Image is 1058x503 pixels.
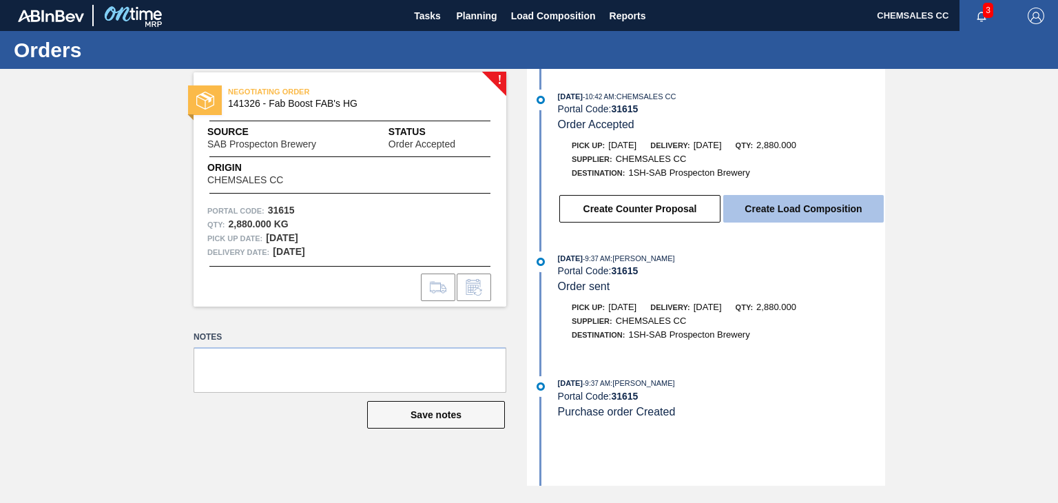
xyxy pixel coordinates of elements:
[273,246,304,257] strong: [DATE]
[367,401,505,429] button: Save notes
[388,139,455,150] span: Order Accepted
[611,265,638,276] strong: 31615
[558,406,676,418] span: Purchase order Created
[558,119,634,130] span: Order Accepted
[583,255,610,263] span: - 9:37 AM
[756,140,796,150] span: 2,880.000
[558,254,583,263] span: [DATE]
[583,93,614,101] span: - 10:42 AM
[611,391,638,402] strong: 31615
[960,6,1004,25] button: Notifications
[650,303,689,311] span: Delivery:
[558,92,583,101] span: [DATE]
[694,140,722,150] span: [DATE]
[194,327,506,347] label: Notes
[983,3,993,18] span: 3
[736,141,753,150] span: Qty:
[610,8,646,24] span: Reports
[196,92,214,110] img: status
[558,103,885,114] div: Portal Code:
[228,85,421,99] span: NEGOTIATING ORDER
[1028,8,1044,24] img: Logout
[608,302,636,312] span: [DATE]
[266,232,298,243] strong: [DATE]
[207,204,264,218] span: Portal Code:
[421,274,455,301] div: Go to Load Composition
[610,379,675,387] span: : [PERSON_NAME]
[610,254,675,263] span: : [PERSON_NAME]
[608,140,636,150] span: [DATE]
[723,195,884,223] button: Create Load Composition
[694,302,722,312] span: [DATE]
[583,380,610,387] span: - 9:37 AM
[572,169,625,177] span: Destination:
[207,245,269,259] span: Delivery Date:
[537,96,545,104] img: atual
[616,316,687,326] span: CHEMSALES CC
[616,154,687,164] span: CHEMSALES CC
[736,303,753,311] span: Qty:
[457,8,497,24] span: Planning
[614,92,676,101] span: : CHEMSALES CC
[572,303,605,311] span: Pick up:
[207,175,283,185] span: CHEMSALES CC
[558,379,583,387] span: [DATE]
[207,161,318,175] span: Origin
[207,139,316,150] span: SAB Prospecton Brewery
[228,218,288,229] strong: 2,880.000 KG
[207,218,225,232] span: Qty :
[14,42,258,58] h1: Orders
[572,317,612,325] span: Supplier:
[388,125,492,139] span: Status
[18,10,84,22] img: TNhmsLtSVTkK8tSr43FrP2fwEKptu5GPRR3wAAAABJRU5ErkJggg==
[628,167,749,178] span: 1SH-SAB Prospecton Brewery
[756,302,796,312] span: 2,880.000
[559,195,720,223] button: Create Counter Proposal
[537,382,545,391] img: atual
[457,274,491,301] div: Inform order change
[572,155,612,163] span: Supplier:
[558,391,885,402] div: Portal Code:
[207,125,357,139] span: Source
[268,205,295,216] strong: 31615
[628,329,749,340] span: 1SH-SAB Prospecton Brewery
[572,331,625,339] span: Destination:
[572,141,605,150] span: Pick up:
[413,8,443,24] span: Tasks
[228,99,478,109] span: 141326 - Fab Boost FAB's HG
[558,265,885,276] div: Portal Code:
[511,8,596,24] span: Load Composition
[558,280,610,292] span: Order sent
[611,103,638,114] strong: 31615
[537,258,545,266] img: atual
[207,232,262,245] span: Pick up Date:
[650,141,689,150] span: Delivery:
